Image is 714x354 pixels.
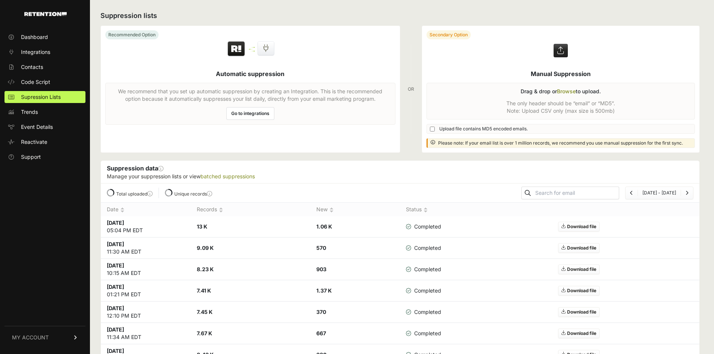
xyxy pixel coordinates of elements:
[630,190,633,196] a: Previous
[316,330,326,336] strong: 667
[316,245,326,251] strong: 570
[249,51,255,52] img: integration
[105,30,159,39] div: Recommended Option
[4,136,85,148] a: Reactivate
[4,46,85,58] a: Integrations
[638,190,681,196] li: [DATE] - [DATE]
[107,326,124,333] strong: [DATE]
[197,309,213,315] strong: 7.45 K
[21,108,38,116] span: Trends
[12,334,49,341] span: MY ACCOUNT
[116,191,153,197] label: Total uploaded
[197,223,207,230] strong: 13 K
[21,138,47,146] span: Reactivate
[21,153,41,161] span: Support
[4,106,85,118] a: Trends
[107,262,124,269] strong: [DATE]
[406,266,441,273] span: Completed
[197,287,211,294] strong: 7.41 K
[120,207,124,213] img: no_sort-eaf950dc5ab64cae54d48a5578032e96f70b2ecb7d747501f34c8f2db400fb66.gif
[107,348,124,354] strong: [DATE]
[558,264,600,274] a: Download file
[21,78,50,86] span: Code Script
[406,244,441,252] span: Completed
[174,191,212,197] label: Unique records
[4,151,85,163] a: Support
[216,69,284,78] h5: Automatic suppression
[558,222,600,232] a: Download file
[21,63,43,71] span: Contacts
[4,31,85,43] a: Dashboard
[21,33,48,41] span: Dashboard
[316,223,332,230] strong: 1.06 K
[4,76,85,88] a: Code Script
[249,47,255,48] img: integration
[406,308,441,316] span: Completed
[686,190,689,196] a: Next
[534,188,619,198] input: Search for email
[439,126,528,132] span: Upload file contains MD5 encoded emails.
[101,259,191,280] td: 10:15 AM EDT
[316,309,326,315] strong: 370
[249,49,255,50] img: integration
[558,243,600,253] a: Download file
[21,48,50,56] span: Integrations
[4,61,85,73] a: Contacts
[101,302,191,323] td: 12:10 PM EDT
[24,12,67,16] img: Retention.com
[107,173,693,180] p: Manage your suppression lists or view
[101,280,191,302] td: 01:21 PM EDT
[316,287,332,294] strong: 1.37 K
[21,123,53,131] span: Event Details
[101,161,699,183] div: Suppression data
[406,287,441,294] span: Completed
[201,173,255,179] a: batched suppressions
[227,41,246,57] img: Retention
[558,307,600,317] a: Download file
[430,127,435,131] input: Upload file contains MD5 encoded emails.
[406,223,441,230] span: Completed
[558,329,600,338] a: Download file
[110,88,391,103] p: We recommend that you set up automatic suppression by creating an Integration. This is the recomm...
[424,207,428,213] img: no_sort-eaf950dc5ab64cae54d48a5578032e96f70b2ecb7d747501f34c8f2db400fb66.gif
[191,203,310,217] th: Records
[107,305,124,311] strong: [DATE]
[219,207,223,213] img: no_sort-eaf950dc5ab64cae54d48a5578032e96f70b2ecb7d747501f34c8f2db400fb66.gif
[197,330,212,336] strong: 7.67 K
[4,121,85,133] a: Event Details
[101,203,191,217] th: Date
[101,323,191,344] td: 11:34 AM EDT
[310,203,400,217] th: New
[408,25,414,153] div: OR
[4,91,85,103] a: Supression Lists
[400,203,460,217] th: Status
[21,93,61,101] span: Supression Lists
[329,207,334,213] img: no_sort-eaf950dc5ab64cae54d48a5578032e96f70b2ecb7d747501f34c8f2db400fb66.gif
[625,187,693,199] nav: Page navigation
[406,330,441,337] span: Completed
[107,241,124,247] strong: [DATE]
[197,245,214,251] strong: 9.09 K
[101,216,191,237] td: 05:04 PM EDT
[4,326,85,349] a: MY ACCOUNT
[197,266,214,272] strong: 8.23 K
[558,286,600,296] a: Download file
[107,284,124,290] strong: [DATE]
[316,266,326,272] strong: 903
[101,237,191,259] td: 11:30 AM EDT
[100,10,700,21] h2: Suppression lists
[107,220,124,226] strong: [DATE]
[226,107,274,120] a: Go to integrations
